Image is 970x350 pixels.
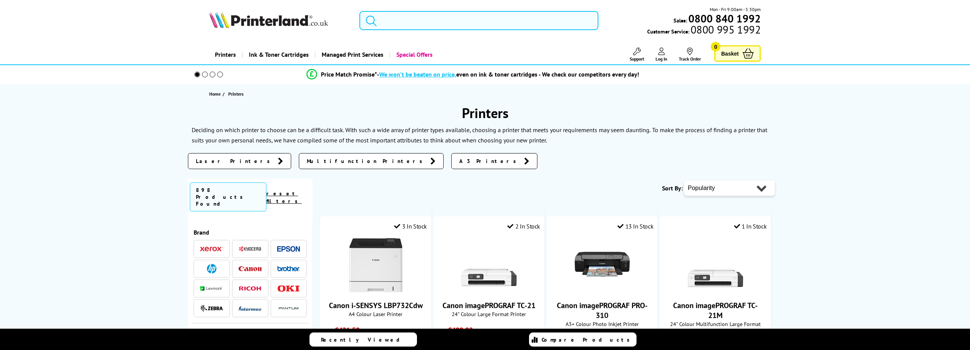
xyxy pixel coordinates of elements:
[673,300,758,320] a: Canon imagePROGRAF TC-21M
[329,300,423,310] a: Canon i-SENSYS LBP732Cdw
[200,264,223,273] a: HP
[188,153,291,169] a: Laser Printers
[309,332,417,347] a: Recently Viewed
[209,90,223,98] a: Home
[209,11,328,28] img: Printerland Logo
[194,229,307,236] span: Brand
[721,48,739,59] span: Basket
[249,45,309,64] span: Ink & Toner Cartridges
[711,42,720,51] span: 0
[377,70,639,78] div: - even on ink & toner cartridges - We check our competitors every day!
[277,285,300,292] img: OKI
[209,45,242,64] a: Printers
[714,45,761,62] a: Basket 0
[688,11,761,26] b: 0800 840 1992
[574,236,631,293] img: Canon imagePROGRAF PRO-310
[190,182,266,211] span: 898 Products Found
[687,287,744,294] a: Canon imagePROGRAF TC-21M
[277,266,300,271] img: Brother
[460,287,518,294] a: Canon imagePROGRAF TC-21
[192,126,651,134] p: Deciding on which printer to choose can be a difficult task. With such a wide array of printer ty...
[266,190,302,205] a: reset filters
[438,310,540,318] span: 24" Colour Large Format Printer
[529,332,637,347] a: Compare Products
[200,305,223,312] img: Zebra
[557,300,648,320] a: Canon imagePROGRAF PRO-310
[192,126,767,144] p: To make the process of finding a printer that suits your own personal needs, we have compiled som...
[239,246,261,252] img: Kyocera
[379,70,456,78] span: We won’t be beaten on price,
[239,306,261,311] img: Intermec
[656,48,667,62] a: Log In
[277,264,300,273] a: Brother
[679,48,701,62] a: Track Order
[574,287,631,294] a: Canon imagePROGRAF PRO-310
[507,222,540,230] div: 2 In Stock
[689,26,761,33] span: 0800 995 1992
[228,91,244,97] span: Printers
[460,236,518,293] img: Canon imagePROGRAF TC-21
[321,70,377,78] span: Price Match Promise*
[307,157,426,165] span: Multifunction Printers
[630,56,644,62] span: Support
[734,222,767,230] div: 1 In Stock
[448,325,473,335] span: £499.92
[239,264,261,273] a: Canon
[200,246,223,252] img: Xerox
[239,286,261,291] img: Ricoh
[207,264,216,273] img: HP
[673,17,687,24] span: Sales:
[335,325,359,335] span: £421.58
[324,310,427,318] span: A4 Colour Laser Printer
[394,222,427,230] div: 3 In Stock
[664,320,766,335] span: 24" Colour Multifunction Large Format Printer
[542,336,634,343] span: Compare Products
[687,15,761,22] a: 0800 840 1992
[196,157,274,165] span: Laser Printers
[475,327,508,334] span: ex VAT @ 20%
[314,45,389,64] a: Managed Print Services
[188,104,782,122] h1: Printers
[239,284,261,293] a: Ricoh
[451,153,537,169] a: A3 Printers
[361,327,395,334] span: ex VAT @ 20%
[239,304,261,313] a: Intermec
[321,336,407,343] span: Recently Viewed
[277,304,300,313] img: Pantum
[200,304,223,313] a: Zebra
[647,26,761,35] span: Customer Service:
[617,222,653,230] div: 13 In Stock
[200,244,223,254] a: Xerox
[299,153,444,169] a: Multifunction Printers
[277,244,300,254] a: Epson
[662,184,683,192] span: Sort By:
[551,320,653,328] span: A3+ Colour Photo Inkjet Printer
[630,48,644,62] a: Support
[239,244,261,254] a: Kyocera
[184,68,762,81] li: modal_Promise
[209,11,350,30] a: Printerland Logo
[277,284,300,293] a: OKI
[710,6,761,13] span: Mon - Fri 9:00am - 5:30pm
[200,284,223,293] a: Lexmark
[239,266,261,271] img: Canon
[277,246,300,252] img: Epson
[443,300,536,310] a: Canon imagePROGRAF TC-21
[389,45,438,64] a: Special Offers
[656,56,667,62] span: Log In
[347,236,404,293] img: Canon i-SENSYS LBP732Cdw
[200,286,223,291] img: Lexmark
[242,45,314,64] a: Ink & Toner Cartridges
[347,287,404,294] a: Canon i-SENSYS LBP732Cdw
[687,236,744,293] img: Canon imagePROGRAF TC-21M
[459,157,520,165] span: A3 Printers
